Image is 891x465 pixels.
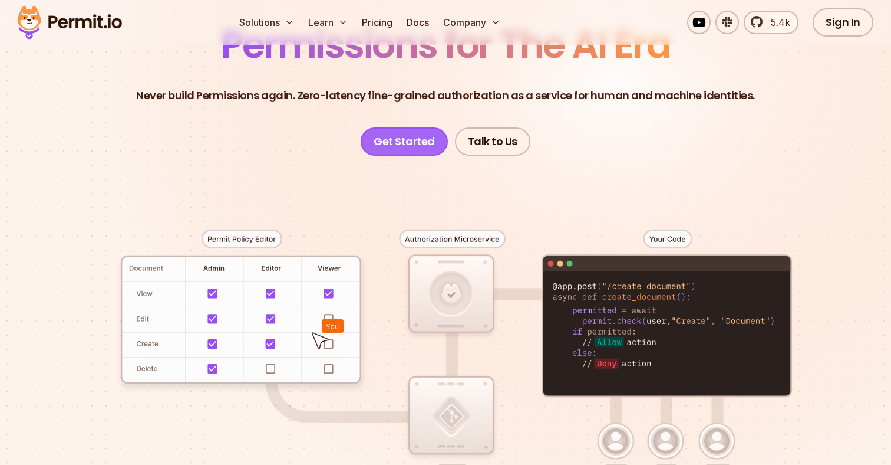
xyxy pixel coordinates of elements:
a: Talk to Us [455,127,530,156]
a: Pricing [357,11,397,34]
a: 5.4k [744,11,798,34]
button: Learn [303,11,352,34]
a: Get Started [361,127,448,156]
p: Never build Permissions again. Zero-latency fine-grained authorization as a service for human and... [136,87,755,104]
a: Sign In [813,8,873,37]
button: Company [438,11,505,34]
span: 5.4k [764,15,790,30]
button: Solutions [235,11,299,34]
img: Permit logo [12,2,127,42]
a: Docs [402,11,434,34]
